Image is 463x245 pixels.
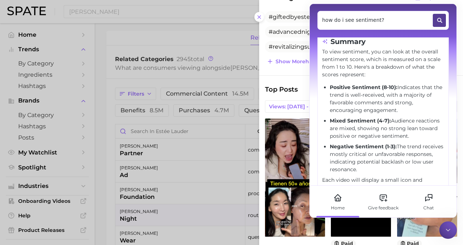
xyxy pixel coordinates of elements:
span: Top Posts [265,84,298,95]
span: Views: [DATE] - [DATE] [269,104,328,110]
span: Show more hashtags [276,59,330,65]
button: Views: [DATE] - [DATE] [265,100,340,113]
span: #giftedbyesteelauder [269,13,332,20]
span: #advancednightrepair [269,28,334,35]
span: #revitalizingsupreme [269,43,331,50]
button: Show morehashtags [265,56,332,67]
